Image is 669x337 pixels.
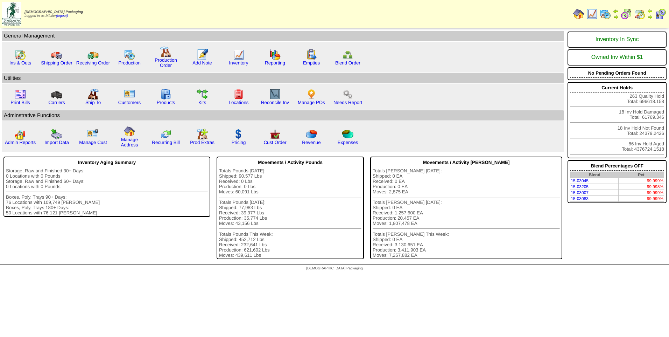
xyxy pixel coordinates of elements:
img: po.png [306,89,317,100]
div: Inventory In Sync [570,33,664,46]
div: 263 Quality Hold Total: 696618.158 18 Inv Hold Damaged Total: 61769.346 18 Inv Hold Not Found Tot... [568,82,667,158]
a: Reporting [265,60,285,66]
a: Kits [198,100,206,105]
a: Receiving Order [76,60,110,66]
td: 99.998% [619,184,664,190]
img: line_graph.gif [233,49,244,60]
img: orders.gif [197,49,208,60]
a: Carriers [48,100,65,105]
img: line_graph2.gif [269,89,281,100]
a: Print Bills [10,100,30,105]
a: Blend Order [335,60,360,66]
img: home.gif [573,8,584,20]
div: No Pending Orders Found [570,69,664,78]
div: Current Holds [570,83,664,92]
a: Import Data [44,140,69,145]
th: Blend [570,172,619,178]
th: Pct [619,172,664,178]
img: dollar.gif [233,129,244,140]
img: arrowleft.gif [613,8,619,14]
a: Empties [303,60,320,66]
img: arrowright.gif [613,14,619,20]
td: General Management [2,31,564,41]
div: Inventory Aging Summary [6,158,208,167]
img: calendarcustomer.gif [655,8,666,20]
img: calendarinout.gif [634,8,645,20]
img: calendarprod.gif [600,8,611,20]
div: Owned Inv Within $1 [570,51,664,64]
a: Admin Reports [5,140,36,145]
a: Ins & Outs [9,60,31,66]
a: 15-03083 [571,196,589,201]
img: locations.gif [233,89,244,100]
td: Adminstrative Functions [2,110,564,121]
a: Manage Cust [79,140,107,145]
img: customers.gif [124,89,135,100]
a: Production [118,60,141,66]
a: Manage Address [121,137,138,147]
a: Customers [118,100,141,105]
img: truck3.gif [51,89,62,100]
img: managecust.png [87,129,100,140]
div: Movements / Activity [PERSON_NAME] [373,158,560,167]
a: Prod Extras [190,140,214,145]
a: Products [157,100,175,105]
a: Locations [228,100,248,105]
img: reconcile.gif [160,129,171,140]
div: Movements / Activity Pounds [219,158,361,167]
img: graph.gif [269,49,281,60]
img: workflow.gif [197,89,208,100]
a: Pricing [232,140,246,145]
div: Totals Pounds [DATE]: Shipped: 90,577 Lbs Received: 0 Lbs Production: 0 Lbs Moves: 60,091 Lbs Tot... [219,168,361,258]
div: Totals [PERSON_NAME] [DATE]: Shipped: 0 EA Received: 0 EA Production: 0 EA Moves: 2,875 EA Totals... [373,168,560,258]
a: Manage POs [298,100,325,105]
img: line_graph.gif [586,8,598,20]
a: 15-03045 [571,178,589,183]
img: zoroco-logo-small.webp [2,2,21,26]
img: truck2.gif [87,49,99,60]
img: workflow.png [342,89,353,100]
img: truck.gif [51,49,62,60]
div: Storage, Raw and Finished 30+ Days: 0 Locations with 0 Pounds Storage, Raw and Finished 60+ Days:... [6,168,208,215]
span: Logged in as Mfuller [24,10,83,18]
a: Add Note [192,60,212,66]
img: workorder.gif [306,49,317,60]
img: pie_chart2.png [342,129,353,140]
span: [DEMOGRAPHIC_DATA] Packaging [24,10,83,14]
img: network.png [342,49,353,60]
a: Cust Order [263,140,286,145]
td: Utilities [2,73,564,83]
td: 99.999% [619,196,664,202]
a: Production Order [155,57,177,68]
a: Ship To [85,100,101,105]
img: cust_order.png [269,129,281,140]
a: Expenses [338,140,358,145]
img: calendarinout.gif [15,49,26,60]
a: Inventory [229,60,248,66]
img: calendarprod.gif [124,49,135,60]
td: 99.999% [619,178,664,184]
img: graph2.png [15,129,26,140]
a: Recurring Bill [152,140,179,145]
img: cabinet.gif [160,89,171,100]
a: Needs Report [333,100,362,105]
img: pie_chart.png [306,129,317,140]
a: 15-03007 [571,190,589,195]
img: arrowright.gif [647,14,653,20]
a: (logout) [56,14,68,18]
img: prodextras.gif [197,129,208,140]
img: calendarblend.gif [621,8,632,20]
img: import.gif [51,129,62,140]
a: Shipping Order [41,60,72,66]
span: [DEMOGRAPHIC_DATA] Packaging [306,267,362,270]
img: factory2.gif [87,89,99,100]
a: Reconcile Inv [261,100,289,105]
a: Revenue [302,140,321,145]
img: home.gif [124,126,135,137]
div: Blend Percentages OFF [570,161,664,171]
img: factory.gif [160,46,171,57]
img: arrowleft.gif [647,8,653,14]
td: 99.999% [619,190,664,196]
img: invoice2.gif [15,89,26,100]
a: 15-03205 [571,184,589,189]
